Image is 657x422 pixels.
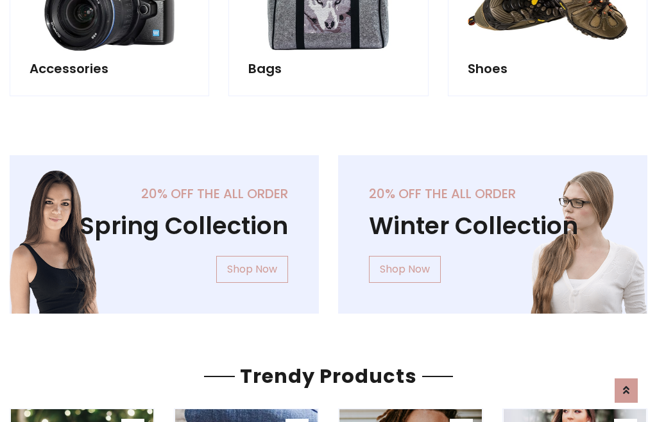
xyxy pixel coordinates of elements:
[235,362,422,390] span: Trendy Products
[30,61,189,76] h5: Accessories
[40,212,288,241] h1: Spring Collection
[40,186,288,201] h5: 20% off the all order
[248,61,408,76] h5: Bags
[468,61,627,76] h5: Shoes
[369,212,617,241] h1: Winter Collection
[369,186,617,201] h5: 20% off the all order
[369,256,441,283] a: Shop Now
[216,256,288,283] a: Shop Now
